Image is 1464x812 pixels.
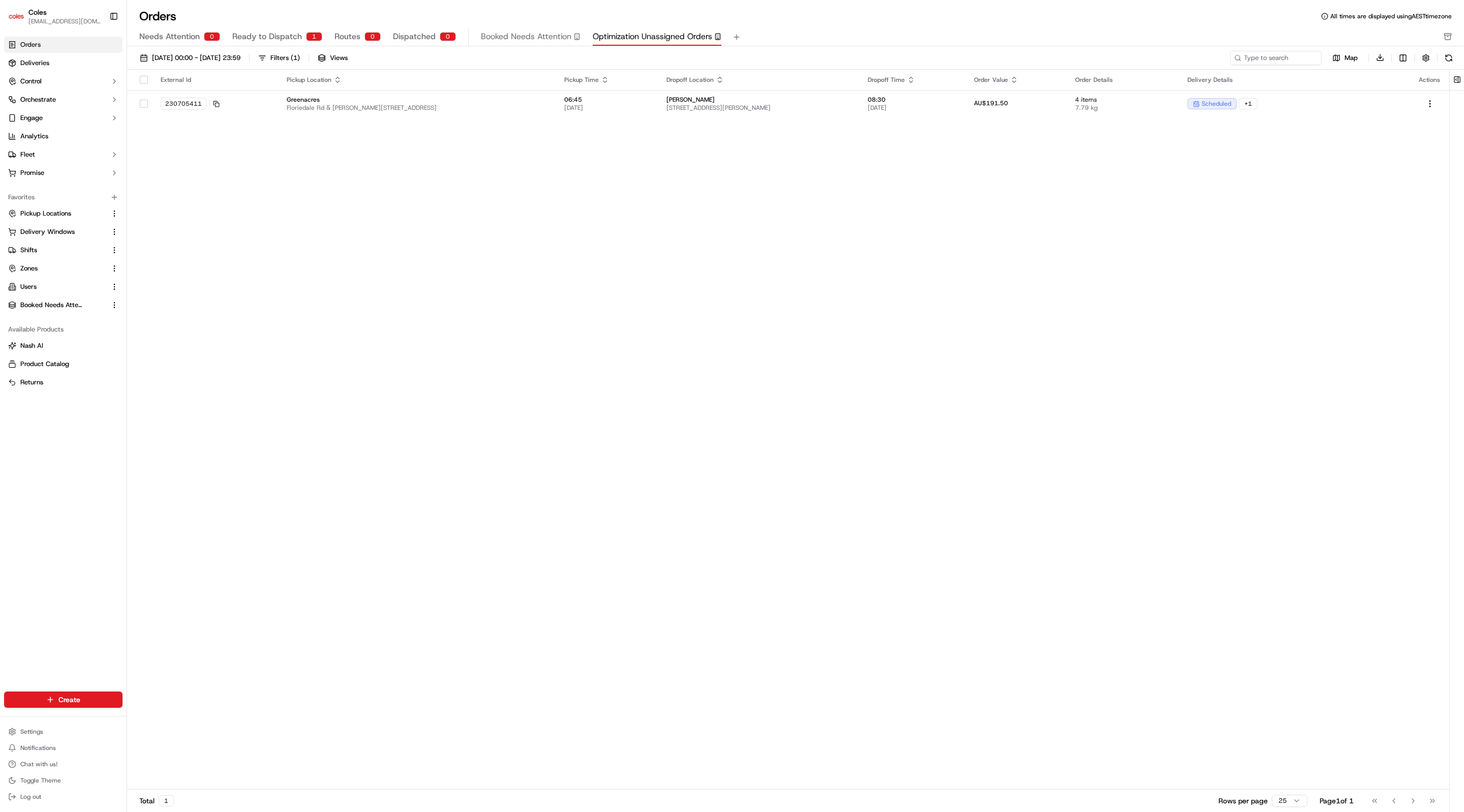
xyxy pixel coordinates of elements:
[270,53,300,63] div: Filters
[1419,76,1441,84] div: Actions
[139,31,200,43] span: Needs Attention
[564,96,650,104] span: 06:45
[393,31,436,43] span: Dispatched
[20,227,75,236] span: Delivery Windows
[4,297,123,313] button: Booked Needs Attention
[20,58,49,68] span: Deliveries
[161,76,270,84] div: External Id
[28,17,101,25] button: [EMAIL_ADDRESS][DOMAIN_NAME]
[8,341,118,350] a: Nash AI
[20,282,37,291] span: Users
[20,150,35,159] span: Fleet
[4,55,123,71] a: Deliveries
[20,378,43,387] span: Returns
[4,128,123,144] a: Analytics
[564,104,650,112] span: [DATE]
[139,795,174,806] div: Total
[1345,53,1358,63] span: Map
[666,104,851,112] span: [STREET_ADDRESS][PERSON_NAME]
[135,51,245,65] button: [DATE] 00:00 - [DATE] 23:59
[1330,12,1452,20] span: All times are displayed using AEST timezone
[4,725,123,739] button: Settings
[159,795,174,806] div: 1
[20,95,56,104] span: Orchestrate
[8,378,118,387] a: Returns
[20,40,41,49] span: Orders
[4,321,123,338] div: Available Products
[20,209,71,218] span: Pickup Locations
[974,76,1059,84] div: Order Value
[8,264,106,273] a: Zones
[8,227,106,236] a: Delivery Windows
[4,741,123,755] button: Notifications
[20,264,38,273] span: Zones
[20,728,43,736] span: Settings
[28,7,47,17] button: Coles
[287,76,548,84] div: Pickup Location
[254,51,304,65] button: Filters(1)
[4,165,123,181] button: Promise
[1218,796,1268,806] p: Rows per page
[666,76,851,84] div: Dropoff Location
[364,32,381,41] div: 0
[4,205,123,222] button: Pickup Locations
[4,110,123,126] button: Engage
[4,691,123,708] button: Create
[4,92,123,108] button: Orchestrate
[8,209,106,218] a: Pickup Locations
[8,282,106,291] a: Users
[20,113,43,123] span: Engage
[1187,76,1402,84] div: Delivery Details
[287,96,548,104] span: Greenacres
[330,53,348,63] span: Views
[1320,796,1354,806] div: Page 1 of 1
[139,8,176,24] h1: Orders
[1239,98,1258,109] div: + 1
[564,76,650,84] div: Pickup Time
[4,356,123,372] button: Product Catalog
[4,338,123,354] button: Nash AI
[4,757,123,771] button: Chat with us!
[287,104,548,112] span: Floriedale Rd & [PERSON_NAME][STREET_ADDRESS]
[306,32,322,41] div: 1
[165,100,202,108] span: 230705411
[1230,51,1322,65] input: Type to search
[20,744,56,752] span: Notifications
[58,695,80,705] span: Create
[4,374,123,390] button: Returns
[593,31,712,43] span: Optimization Unassigned Orders
[4,790,123,804] button: Log out
[4,4,105,28] button: ColesColes[EMAIL_ADDRESS][DOMAIN_NAME]
[232,31,302,43] span: Ready to Dispatch
[8,246,106,255] a: Shifts
[313,51,352,65] button: Views
[974,99,1008,107] span: AU$191.50
[8,300,106,310] a: Booked Needs Attention
[20,132,48,141] span: Analytics
[4,37,123,53] a: Orders
[1075,104,1171,112] span: 7.79 kg
[1075,76,1171,84] div: Order Details
[868,96,958,104] span: 08:30
[868,104,958,112] span: [DATE]
[4,773,123,788] button: Toggle Theme
[1075,96,1171,104] span: 4 items
[481,31,571,43] span: Booked Needs Attention
[334,31,360,43] span: Routes
[20,341,43,350] span: Nash AI
[20,776,61,785] span: Toggle Theme
[868,76,958,84] div: Dropoff Time
[4,224,123,240] button: Delivery Windows
[4,73,123,89] button: Control
[4,279,123,295] button: Users
[4,146,123,163] button: Fleet
[291,53,300,63] span: ( 1 )
[20,246,37,255] span: Shifts
[4,260,123,277] button: Zones
[20,77,42,86] span: Control
[20,793,41,801] span: Log out
[20,359,69,369] span: Product Catalog
[20,168,44,177] span: Promise
[1442,51,1456,65] button: Refresh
